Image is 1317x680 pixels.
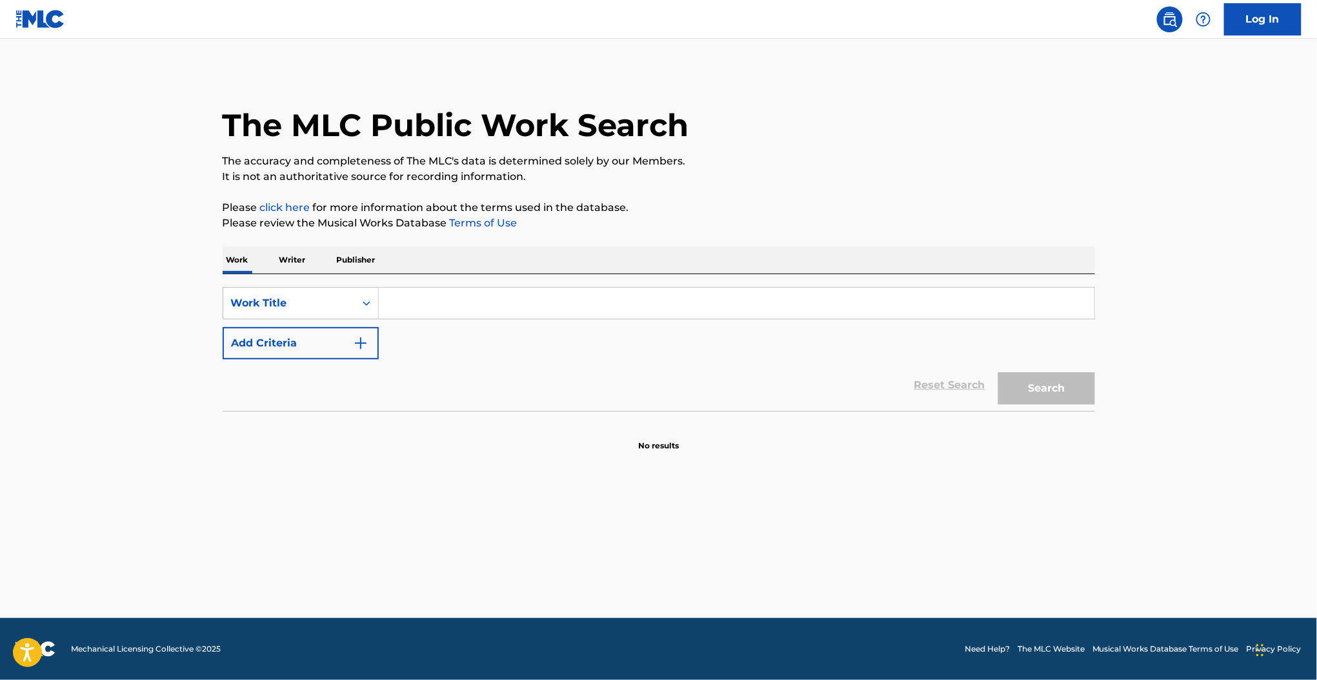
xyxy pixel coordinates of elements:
[260,201,310,214] a: click here
[223,287,1095,411] form: Search Form
[965,643,1010,655] a: Need Help?
[638,425,679,452] p: No results
[276,246,310,274] p: Writer
[223,327,379,359] button: Add Criteria
[223,246,252,274] p: Work
[15,641,55,657] img: logo
[231,295,347,311] div: Work Title
[1092,643,1239,655] a: Musical Works Database Terms of Use
[223,106,689,145] h1: The MLC Public Work Search
[1224,3,1302,35] a: Log In
[223,154,1095,169] p: The accuracy and completeness of The MLC's data is determined solely by our Members.
[1162,12,1178,27] img: search
[71,643,221,655] span: Mechanical Licensing Collective © 2025
[223,169,1095,185] p: It is not an authoritative source for recording information.
[353,335,368,351] img: 9d2ae6d4665cec9f34b9.svg
[223,200,1095,215] p: Please for more information about the terms used in the database.
[223,215,1095,231] p: Please review the Musical Works Database
[1252,618,1317,680] iframe: Chat Widget
[15,10,65,28] img: MLC Logo
[1256,631,1264,670] div: Drag
[447,217,518,229] a: Terms of Use
[1247,643,1302,655] a: Privacy Policy
[333,246,379,274] p: Publisher
[1191,6,1216,32] div: Help
[1157,6,1183,32] a: Public Search
[1018,643,1085,655] a: The MLC Website
[1196,12,1211,27] img: help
